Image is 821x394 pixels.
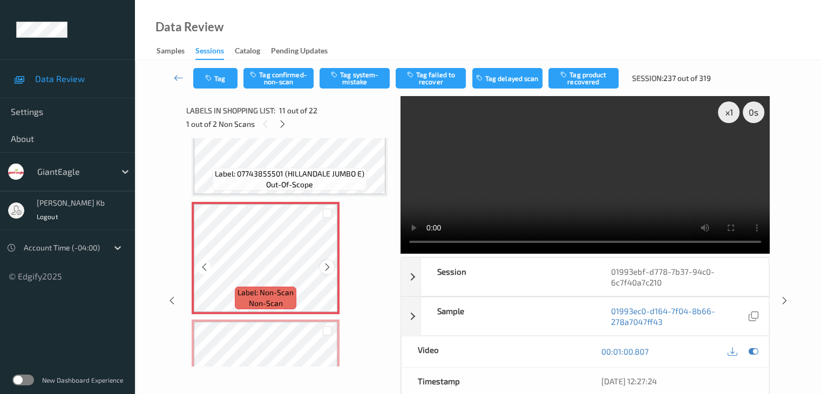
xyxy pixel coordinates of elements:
span: Label: 07743855501 (HILLANDALE JUMBO E) [215,168,364,179]
a: Samples [157,44,195,59]
div: 01993ebf-d778-7b37-94c0-6c7f40a7c210 [595,258,769,296]
a: Pending Updates [271,44,338,59]
span: 11 out of 22 [279,105,317,116]
span: Session: [632,73,663,84]
div: Video [402,336,585,367]
a: 01993ec0-d164-7f04-8b66-278a7047ff43 [611,305,746,327]
div: Sample [421,297,595,335]
button: Tag [193,68,238,89]
div: Sample01993ec0-d164-7f04-8b66-278a7047ff43 [401,297,769,336]
span: Labels in shopping list: [186,105,275,116]
div: x 1 [718,101,739,123]
button: Tag system-mistake [320,68,390,89]
span: 237 out of 319 [663,73,711,84]
div: Data Review [155,22,223,32]
div: Session01993ebf-d778-7b37-94c0-6c7f40a7c210 [401,257,769,296]
div: Catalog [235,45,260,59]
button: Tag confirmed-non-scan [243,68,314,89]
button: Tag product recovered [548,68,619,89]
div: 0 s [743,101,764,123]
a: 00:01:00.807 [601,346,649,357]
a: Sessions [195,44,235,60]
div: Samples [157,45,185,59]
button: Tag delayed scan [472,68,542,89]
div: [DATE] 12:27:24 [601,376,752,386]
a: Catalog [235,44,271,59]
div: Sessions [195,45,224,60]
button: Tag failed to recover [396,68,466,89]
span: Label: Non-Scan [238,287,294,298]
span: out-of-scope [266,179,313,190]
span: non-scan [249,298,283,309]
div: Pending Updates [271,45,328,59]
div: 1 out of 2 Non Scans [186,117,393,131]
div: Session [421,258,595,296]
